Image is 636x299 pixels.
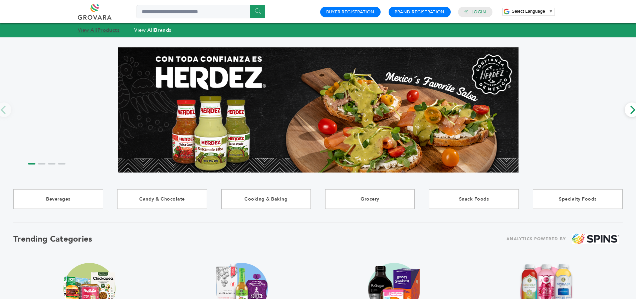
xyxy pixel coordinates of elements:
[506,235,566,243] span: ANALYTICS POWERED BY
[78,27,120,33] a: View AllProducts
[154,27,171,33] strong: Brands
[429,189,519,209] a: Snack Foods
[221,189,311,209] a: Cooking & Baking
[13,189,103,209] a: Beverages
[471,9,486,15] a: Login
[117,189,207,209] a: Candy & Chocolate
[512,9,553,14] a: Select Language​
[137,5,265,18] input: Search a product or brand...
[326,9,375,15] a: Buyer Registration
[533,189,623,209] a: Specialty Foods
[395,9,445,15] a: Brand Registration
[118,47,518,173] img: Marketplace Top Banner 1
[48,163,55,165] li: Page dot 3
[572,234,619,245] img: spins.png
[547,9,547,14] span: ​
[38,163,45,165] li: Page dot 2
[134,27,172,33] a: View AllBrands
[58,163,65,165] li: Page dot 4
[325,189,415,209] a: Grocery
[13,234,92,245] h2: Trending Categories
[549,9,553,14] span: ▼
[512,9,545,14] span: Select Language
[97,27,120,33] strong: Products
[28,163,35,165] li: Page dot 1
